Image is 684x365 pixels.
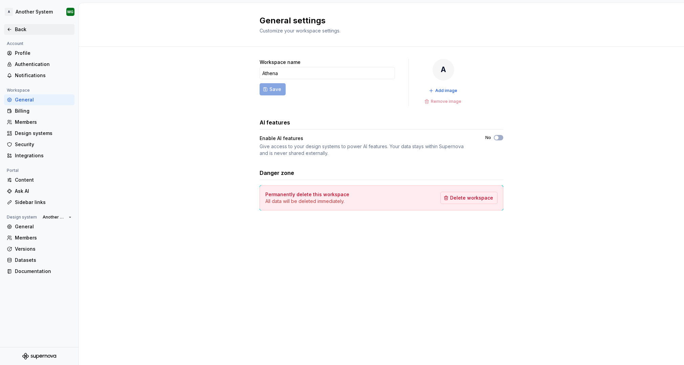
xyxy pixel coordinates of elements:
[15,152,72,159] div: Integrations
[4,94,74,105] a: General
[435,88,457,93] span: Add image
[15,199,72,206] div: Sidebar links
[15,50,72,56] div: Profile
[4,106,74,116] a: Billing
[260,59,301,66] label: Workspace name
[433,59,454,81] div: A
[440,192,498,204] button: Delete workspace
[260,143,473,157] div: Give access to your design systems to power AI features. Your data stays within Supernova and is ...
[450,195,493,201] span: Delete workspace
[15,257,72,264] div: Datasets
[1,4,77,19] button: AAnother SystemMG
[4,213,40,221] div: Design system
[4,150,74,161] a: Integrations
[4,48,74,59] a: Profile
[15,72,72,79] div: Notifications
[4,117,74,128] a: Members
[4,197,74,208] a: Sidebar links
[4,139,74,150] a: Security
[265,198,349,205] p: All data will be deleted immediately.
[15,26,72,33] div: Back
[15,108,72,114] div: Billing
[15,188,72,195] div: Ask AI
[260,15,495,26] h2: General settings
[4,255,74,266] a: Datasets
[4,59,74,70] a: Authentication
[260,28,340,33] span: Customize your workspace settings.
[4,221,74,232] a: General
[15,119,72,126] div: Members
[15,268,72,275] div: Documentation
[265,191,349,198] h4: Permanently delete this workspace
[260,135,473,142] div: Enable AI features
[4,40,26,48] div: Account
[4,128,74,139] a: Design systems
[4,166,21,175] div: Portal
[4,244,74,254] a: Versions
[15,177,72,183] div: Content
[4,175,74,185] a: Content
[4,232,74,243] a: Members
[4,266,74,277] a: Documentation
[22,353,56,360] svg: Supernova Logo
[5,8,13,16] div: A
[4,86,32,94] div: Workspace
[15,234,72,241] div: Members
[260,118,290,127] h3: AI features
[4,24,74,35] a: Back
[15,223,72,230] div: General
[15,141,72,148] div: Security
[4,70,74,81] a: Notifications
[260,169,294,177] h3: Danger zone
[16,8,53,15] div: Another System
[4,186,74,197] a: Ask AI
[427,86,460,95] button: Add image
[485,135,491,140] label: No
[15,61,72,68] div: Authentication
[43,214,66,220] span: Another System
[15,130,72,137] div: Design systems
[15,96,72,103] div: General
[67,9,73,15] div: MG
[15,246,72,252] div: Versions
